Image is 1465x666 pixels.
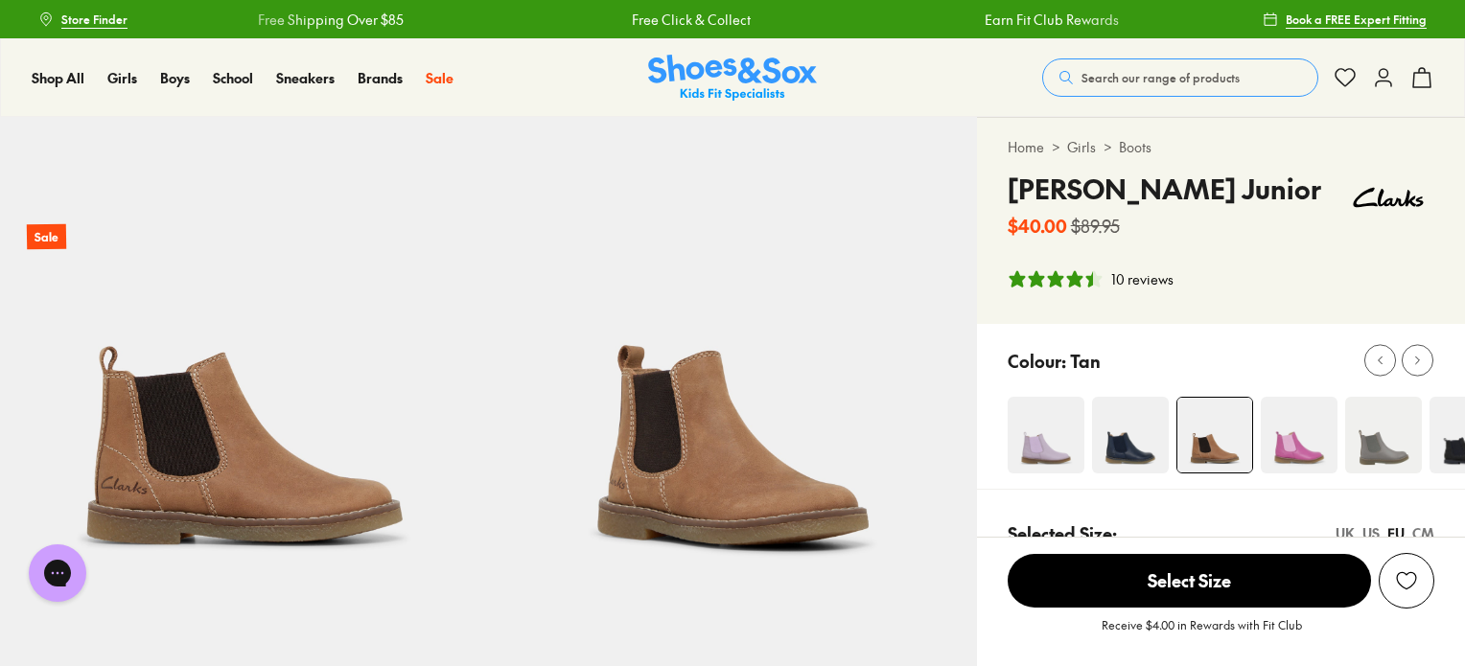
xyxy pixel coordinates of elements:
button: Select Size [1008,553,1371,609]
p: Sale [27,224,66,250]
span: Shop All [32,68,84,87]
img: SNS_Logo_Responsive.svg [648,55,817,102]
span: Sale [426,68,453,87]
s: $89.95 [1071,213,1120,239]
a: Free Click & Collect [510,10,629,30]
span: Store Finder [61,11,128,28]
div: 10 reviews [1111,269,1174,289]
button: Search our range of products [1042,58,1318,97]
p: Selected Size: [1008,520,1117,546]
p: Receive $4.00 in Rewards with Fit Club [1102,616,1302,651]
span: Sneakers [276,68,335,87]
button: 4.4 stars, 10 ratings [1008,269,1174,289]
span: Brands [358,68,403,87]
a: Shoes & Sox [648,55,817,102]
img: Vendor logo [1342,169,1434,226]
span: Search our range of products [1081,69,1240,86]
span: Select Size [1008,554,1371,608]
a: Book a FREE Expert Fitting [1263,2,1427,36]
a: Home [1008,137,1044,157]
img: 4-469124_1 [1177,398,1252,472]
a: Girls [107,68,137,88]
span: Book a FREE Expert Fitting [1286,11,1427,28]
a: Sale [426,68,453,88]
a: Boys [160,68,190,88]
div: > > [1008,137,1434,157]
button: Add to Wishlist [1379,553,1434,609]
b: $40.00 [1008,213,1067,239]
img: 4-482244_1 [1008,397,1084,473]
div: EU [1387,523,1405,543]
span: School [213,68,253,87]
a: Brands [358,68,403,88]
a: Sneakers [276,68,335,88]
a: School [213,68,253,88]
h4: [PERSON_NAME] Junior [1008,169,1321,209]
a: Store Finder [38,2,128,36]
p: Tan [1070,348,1101,374]
a: Boots [1119,137,1151,157]
div: UK [1336,523,1355,543]
a: Earn Fit Club Rewards [863,10,997,30]
a: Girls [1067,137,1096,157]
iframe: Gorgias live chat messenger [19,538,96,609]
a: Shop All [32,68,84,88]
img: 4-487531_1 [1261,397,1337,473]
p: Colour: [1008,348,1066,374]
div: CM [1412,523,1434,543]
span: Girls [107,68,137,87]
img: 5-469125_1 [488,117,976,605]
a: Free Shipping Over $85 [136,10,282,30]
img: Chelsea Ii Junior Grey [1345,397,1422,473]
a: Free Shipping Over $85 [1218,10,1363,30]
div: US [1362,523,1380,543]
img: 4-487525_1 [1092,397,1169,473]
span: Boys [160,68,190,87]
